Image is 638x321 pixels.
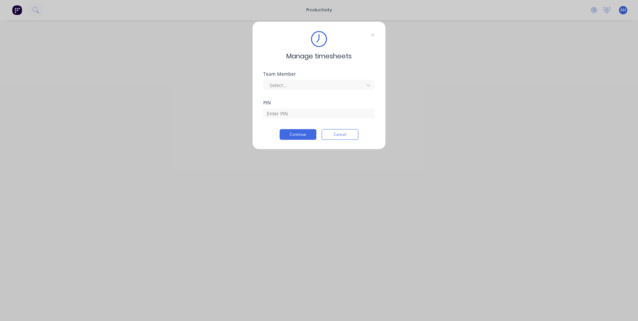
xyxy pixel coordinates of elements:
button: Cancel [322,129,358,140]
input: Enter PIN [263,108,375,118]
span: Manage timesheets [286,51,352,61]
div: Team Member [263,72,375,76]
div: PIN [263,100,375,105]
button: Continue [280,129,316,140]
